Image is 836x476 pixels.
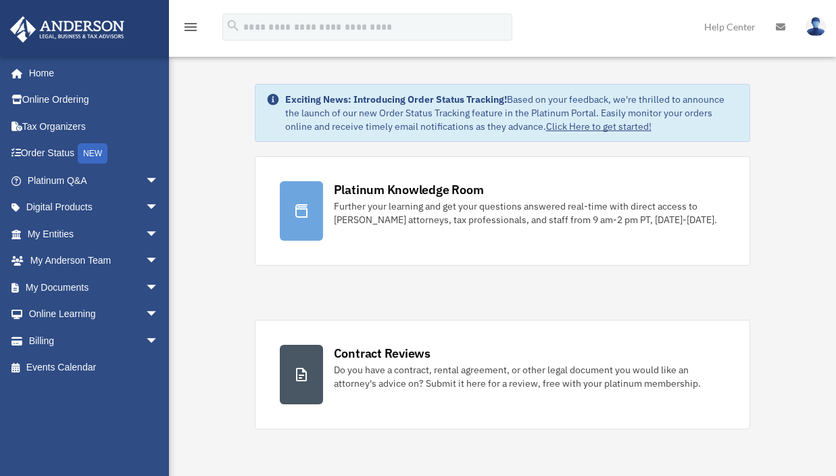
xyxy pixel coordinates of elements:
i: search [226,18,241,33]
a: Platinum Knowledge Room Further your learning and get your questions answered real-time with dire... [255,156,751,266]
a: Digital Productsarrow_drop_down [9,194,179,221]
div: NEW [78,143,107,164]
a: Order StatusNEW [9,140,179,168]
a: Home [9,59,172,87]
a: Contract Reviews Do you have a contract, rental agreement, or other legal document you would like... [255,320,751,429]
div: Further your learning and get your questions answered real-time with direct access to [PERSON_NAM... [334,199,726,227]
a: Billingarrow_drop_down [9,327,179,354]
a: menu [182,24,199,35]
a: My Documentsarrow_drop_down [9,274,179,301]
div: Contract Reviews [334,345,431,362]
i: menu [182,19,199,35]
span: arrow_drop_down [145,194,172,222]
span: arrow_drop_down [145,167,172,195]
span: arrow_drop_down [145,247,172,275]
img: Anderson Advisors Platinum Portal [6,16,128,43]
span: arrow_drop_down [145,274,172,302]
img: User Pic [806,17,826,37]
a: My Entitiesarrow_drop_down [9,220,179,247]
a: My Anderson Teamarrow_drop_down [9,247,179,275]
a: Online Learningarrow_drop_down [9,301,179,328]
strong: Exciting News: Introducing Order Status Tracking! [285,93,507,105]
a: Platinum Q&Aarrow_drop_down [9,167,179,194]
div: Platinum Knowledge Room [334,181,484,198]
span: arrow_drop_down [145,220,172,248]
a: Tax Organizers [9,113,179,140]
a: Events Calendar [9,354,179,381]
span: arrow_drop_down [145,301,172,329]
a: Online Ordering [9,87,179,114]
a: Click Here to get started! [546,120,651,133]
span: arrow_drop_down [145,327,172,355]
div: Do you have a contract, rental agreement, or other legal document you would like an attorney's ad... [334,363,726,390]
div: Based on your feedback, we're thrilled to announce the launch of our new Order Status Tracking fe... [285,93,739,133]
